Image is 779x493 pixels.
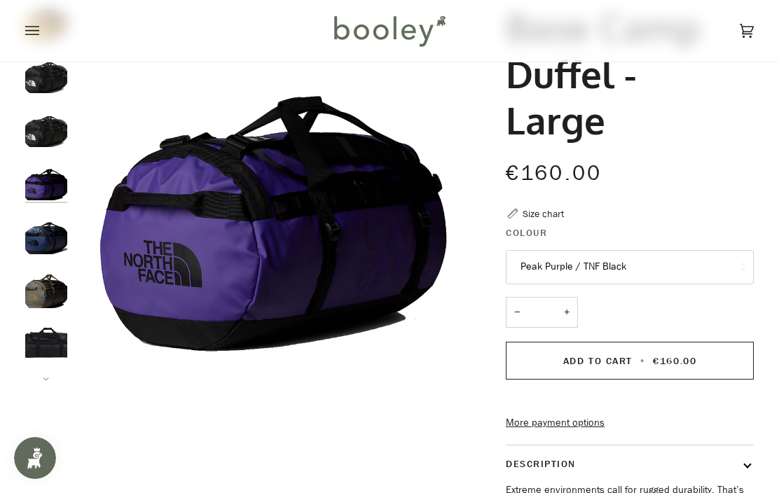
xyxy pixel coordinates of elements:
input: Quantity [506,297,578,328]
img: The North Face Base Camp Duffel - Peak Purple / TNF Black - Booley Galway [25,158,67,200]
button: Peak Purple / TNF Black [506,250,754,284]
button: Add to Cart • €160.00 [506,342,754,380]
button: Description [506,445,754,482]
span: Add to Cart [563,354,633,368]
button: − [506,297,528,328]
span: Colour [506,225,547,240]
div: Size chart [523,207,564,221]
span: €160.00 [653,354,696,368]
h1: Base Camp Duffel - Large [506,4,743,142]
img: The North Face Base Camp Duffel - Large New Taupe Green / Smokey Brown / Utility Brown - Booley G... [25,266,67,308]
a: More payment options [506,415,754,431]
span: • [636,354,649,368]
img: The North Face Base Camp Duffel - Large TNF Black / TNF White - Booley Galway [25,105,67,147]
img: The North Face Base Camp Duffel - Large TNF Black / TNF White A - Booley Galway [25,51,67,93]
img: The North Face Base Camp Duffel - Large Summit Navy / TNF Black / NPF - Booley Galway [25,212,67,254]
span: €160.00 [506,159,602,188]
img: Booley [328,11,450,51]
iframe: Button to open loyalty program pop-up [14,437,56,479]
img: The North Face Base Camp Duffel - Large TNF Black / TNF White - Booley Galway [25,319,67,361]
button: + [556,297,578,328]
